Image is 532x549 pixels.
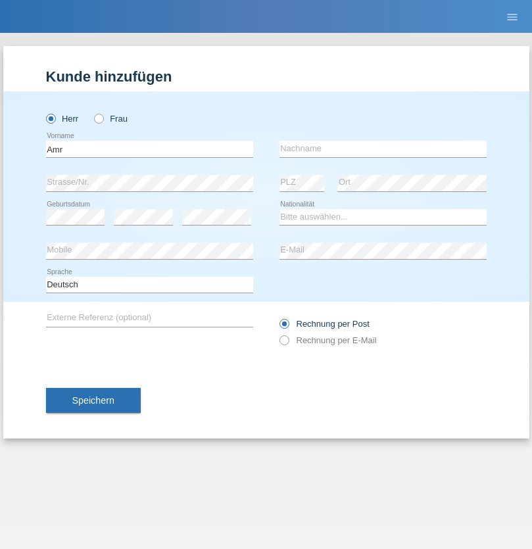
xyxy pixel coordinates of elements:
[94,114,128,124] label: Frau
[279,319,288,335] input: Rechnung per Post
[46,388,141,413] button: Speichern
[94,114,103,122] input: Frau
[72,395,114,406] span: Speichern
[46,114,79,124] label: Herr
[506,11,519,24] i: menu
[46,68,487,85] h1: Kunde hinzufügen
[279,335,377,345] label: Rechnung per E-Mail
[46,114,55,122] input: Herr
[279,319,370,329] label: Rechnung per Post
[279,335,288,352] input: Rechnung per E-Mail
[499,12,525,20] a: menu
